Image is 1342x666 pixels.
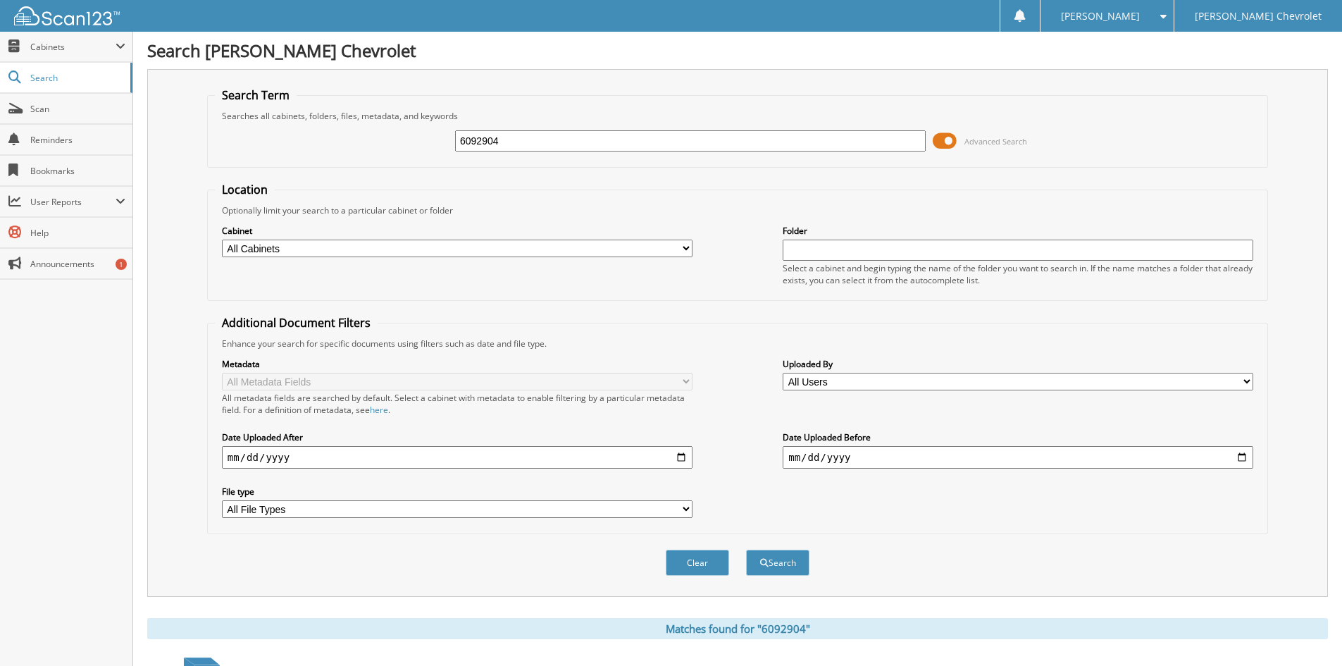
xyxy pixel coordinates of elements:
span: Cabinets [30,41,116,53]
legend: Additional Document Filters [215,315,378,331]
input: start [222,446,692,469]
span: Advanced Search [964,136,1027,147]
span: Reminders [30,134,125,146]
span: Search [30,72,123,84]
span: Scan [30,103,125,115]
input: end [783,446,1253,469]
label: File type [222,486,692,498]
div: Optionally limit your search to a particular cabinet or folder [215,204,1260,216]
img: scan123-logo-white.svg [14,6,120,25]
span: Announcements [30,258,125,270]
label: Cabinet [222,225,692,237]
label: Uploaded By [783,358,1253,370]
h1: Search [PERSON_NAME] Chevrolet [147,39,1328,62]
span: [PERSON_NAME] Chevrolet [1195,12,1322,20]
a: here [370,404,388,416]
label: Folder [783,225,1253,237]
button: Search [746,550,809,576]
div: Matches found for "6092904" [147,618,1328,639]
label: Date Uploaded Before [783,431,1253,443]
label: Date Uploaded After [222,431,692,443]
span: [PERSON_NAME] [1061,12,1140,20]
div: All metadata fields are searched by default. Select a cabinet with metadata to enable filtering b... [222,392,692,416]
div: Searches all cabinets, folders, files, metadata, and keywords [215,110,1260,122]
div: Select a cabinet and begin typing the name of the folder you want to search in. If the name match... [783,262,1253,286]
div: Enhance your search for specific documents using filters such as date and file type. [215,338,1260,350]
span: User Reports [30,196,116,208]
span: Bookmarks [30,165,125,177]
label: Metadata [222,358,692,370]
legend: Location [215,182,275,197]
legend: Search Term [215,87,297,103]
div: 1 [116,259,127,270]
button: Clear [666,550,729,576]
span: Help [30,227,125,239]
